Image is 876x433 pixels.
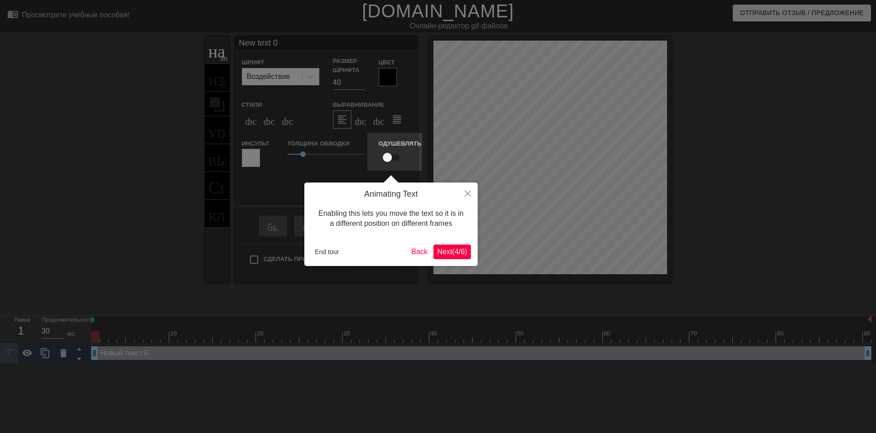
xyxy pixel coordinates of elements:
[311,189,471,199] h4: Animating Text
[437,248,467,256] span: Next ( 4 / 6 )
[408,245,432,259] button: Back
[433,245,471,259] button: Next
[311,245,343,259] button: End tour
[458,183,478,203] button: Close
[311,199,471,238] div: Enabling this lets you move the text so it is in a different position on different frames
